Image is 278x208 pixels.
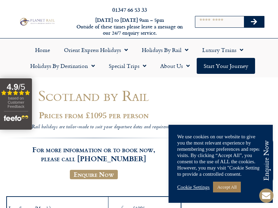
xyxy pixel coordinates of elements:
[195,42,250,58] a: Luxury Trains
[177,184,210,190] a: Cookie Settings
[23,58,102,74] a: Holidays by Destination
[18,17,56,26] img: Planet Rail Train Holidays Logo
[102,58,153,74] a: Special Trips
[28,42,57,58] a: Home
[3,42,275,74] nav: Menu
[57,42,135,58] a: Orient Express Holidays
[76,17,183,36] h6: [DATE] to [DATE] 9am – 5pm Outside of these times please leave a message on our 24/7 enquiry serv...
[112,6,147,14] a: 01347 66 53 33
[177,133,264,177] div: We use cookies on our website to give you the most relevant experience by remembering your prefer...
[153,58,197,74] a: About Us
[135,42,195,58] a: Holidays by Rail
[244,16,264,27] button: Search
[213,182,241,192] a: Accept All
[197,58,255,74] a: Start your Journey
